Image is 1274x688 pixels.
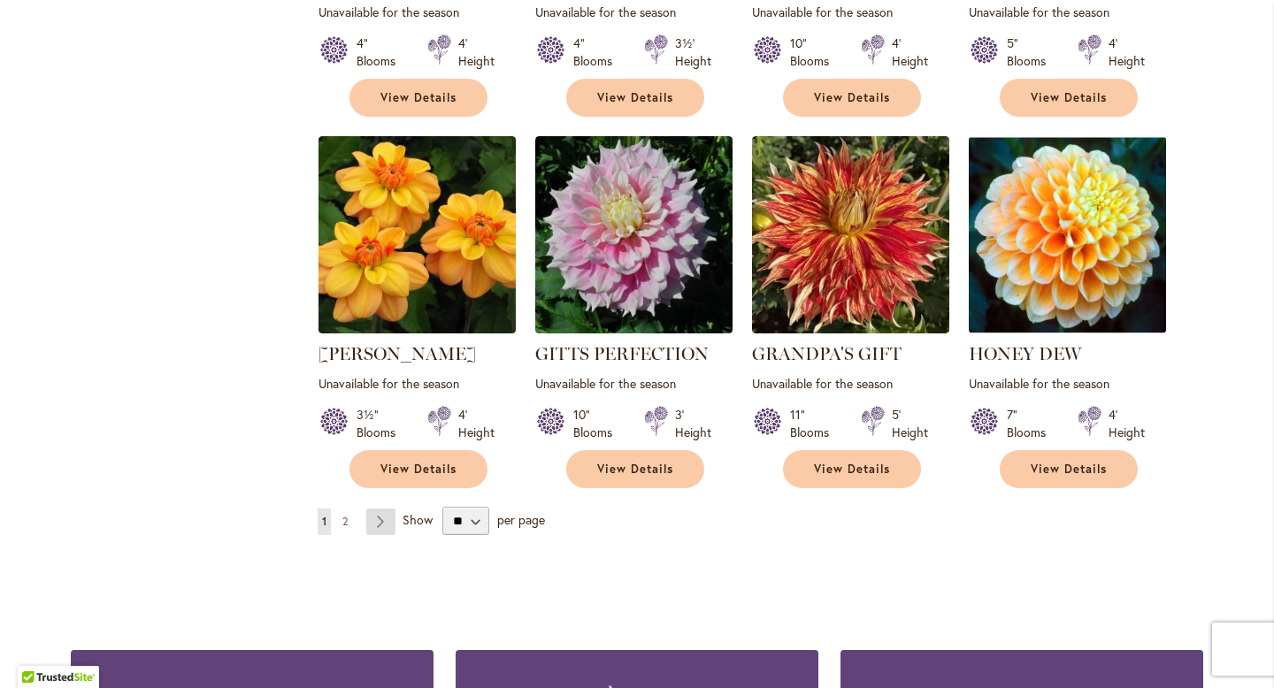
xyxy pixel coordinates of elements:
div: 4" Blooms [357,34,406,70]
div: 4" Blooms [573,34,623,70]
p: Unavailable for the season [318,4,516,20]
a: View Details [349,79,487,117]
div: 11" Blooms [790,406,840,441]
a: View Details [783,79,921,117]
p: Unavailable for the season [969,4,1166,20]
div: 10" Blooms [790,34,840,70]
a: View Details [566,450,704,488]
div: 5" Blooms [1007,34,1056,70]
img: Ginger Snap [318,136,516,333]
span: View Details [1031,462,1107,477]
div: 3' Height [675,406,711,441]
div: 4' Height [892,34,928,70]
span: per page [497,511,545,528]
span: View Details [1031,90,1107,105]
a: GRANDPA'S GIFT [752,343,902,364]
span: View Details [814,90,890,105]
div: 5' Height [892,406,928,441]
img: Grandpa's Gift [752,136,949,333]
a: 2 [338,508,352,535]
a: [PERSON_NAME] [318,343,476,364]
a: Grandpa's Gift [752,320,949,337]
div: 3½" Blooms [357,406,406,441]
div: 4' Height [1109,34,1145,70]
a: View Details [566,79,704,117]
img: Honey Dew [969,136,1166,333]
div: 10" Blooms [573,406,623,441]
iframe: Launch Accessibility Center [13,625,63,675]
a: View Details [349,450,487,488]
a: HONEY DEW [969,343,1081,364]
a: Ginger Snap [318,320,516,337]
p: Unavailable for the season [752,375,949,392]
div: 7" Blooms [1007,406,1056,441]
a: GITTS PERFECTION [535,320,733,337]
img: GITTS PERFECTION [535,136,733,333]
span: View Details [814,462,890,477]
a: View Details [1000,79,1138,117]
div: 4' Height [1109,406,1145,441]
p: Unavailable for the season [969,375,1166,392]
span: 1 [322,515,326,528]
a: View Details [783,450,921,488]
div: 4' Height [458,406,495,441]
p: Unavailable for the season [752,4,949,20]
a: View Details [1000,450,1138,488]
a: Honey Dew [969,320,1166,337]
a: GITTS PERFECTION [535,343,709,364]
span: View Details [597,462,673,477]
span: View Details [380,462,457,477]
span: View Details [380,90,457,105]
div: 3½' Height [675,34,711,70]
span: View Details [597,90,673,105]
span: Show [403,511,433,528]
p: Unavailable for the season [318,375,516,392]
p: Unavailable for the season [535,375,733,392]
div: 4' Height [458,34,495,70]
p: Unavailable for the season [535,4,733,20]
span: 2 [342,515,348,528]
